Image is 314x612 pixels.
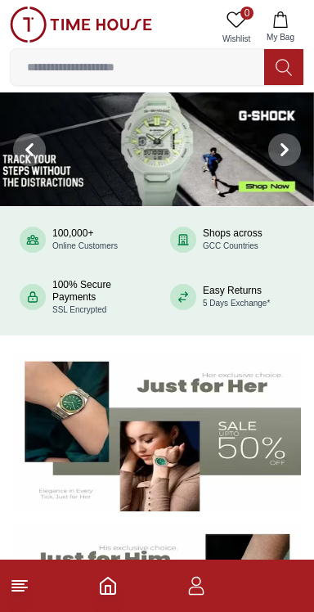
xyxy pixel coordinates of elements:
span: GCC Countries [203,241,258,250]
div: 100,000+ [52,227,118,252]
span: My Bag [260,31,301,43]
div: Shops across [203,227,262,252]
a: 0Wishlist [216,7,257,48]
img: ... [10,7,152,43]
span: SSL Encrypted [52,305,106,314]
button: My Bag [257,7,304,48]
span: 5 Days Exchange* [203,299,270,308]
a: Home [98,576,118,596]
div: Easy Returns [203,285,270,309]
div: 100% Secure Payments [52,279,144,316]
span: 0 [240,7,253,20]
img: Women's Watches Banner [13,352,301,512]
span: Online Customers [52,241,118,250]
span: Wishlist [216,33,257,45]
